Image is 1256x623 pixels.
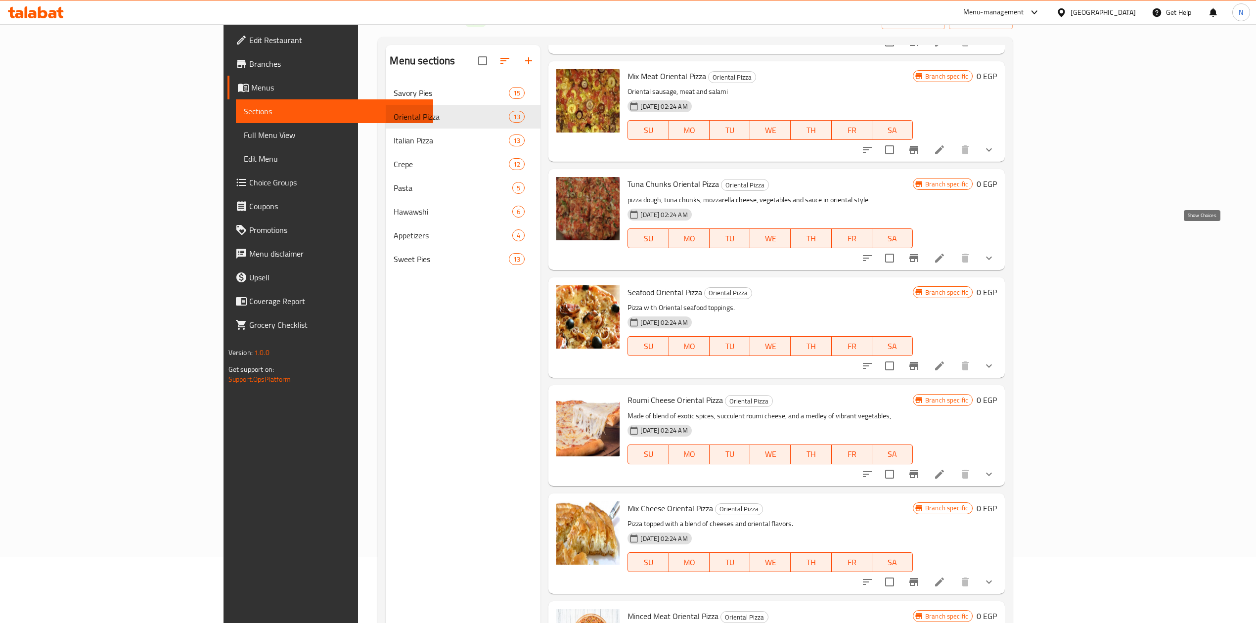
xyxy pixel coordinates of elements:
[832,228,872,248] button: FR
[902,570,926,594] button: Branch-specific-item
[977,138,1001,162] button: show more
[227,289,433,313] a: Coverage Report
[244,129,425,141] span: Full Menu View
[386,105,540,129] div: Oriental Pizza13
[934,576,945,588] a: Edit menu item
[902,138,926,162] button: Branch-specific-item
[953,138,977,162] button: delete
[714,447,746,461] span: TU
[512,182,525,194] div: items
[493,49,517,73] span: Sort sections
[227,52,433,76] a: Branches
[669,336,710,356] button: MO
[386,176,540,200] div: Pasta5
[872,552,913,572] button: SA
[710,228,750,248] button: TU
[394,87,509,99] div: Savory Pies
[249,177,425,188] span: Choice Groups
[628,501,713,516] span: Mix Cheese Oriental Pizza
[953,246,977,270] button: delete
[754,231,787,246] span: WE
[227,313,433,337] a: Grocery Checklist
[957,14,1005,26] span: export
[934,468,945,480] a: Edit menu item
[977,285,997,299] h6: 0 EGP
[386,152,540,176] div: Crepe12
[876,555,909,570] span: SA
[227,266,433,289] a: Upsell
[628,120,669,140] button: SU
[791,445,831,464] button: TH
[228,373,291,386] a: Support.OpsPlatform
[754,555,787,570] span: WE
[855,570,879,594] button: sort-choices
[876,123,909,137] span: SA
[394,206,512,218] div: Hawawshi
[249,295,425,307] span: Coverage Report
[509,158,525,170] div: items
[244,153,425,165] span: Edit Menu
[750,120,791,140] button: WE
[721,612,768,623] span: Oriental Pizza
[636,210,691,220] span: [DATE] 02:24 AM
[1071,7,1136,18] div: [GEOGRAPHIC_DATA]
[227,76,433,99] a: Menus
[902,354,926,378] button: Branch-specific-item
[716,503,763,515] span: Oriental Pizza
[855,246,879,270] button: sort-choices
[836,447,868,461] span: FR
[669,120,710,140] button: MO
[890,14,937,26] span: import
[632,447,665,461] span: SU
[628,69,706,84] span: Mix Meat Oriental Pizza
[872,445,913,464] button: SA
[750,552,791,572] button: WE
[795,123,827,137] span: TH
[249,200,425,212] span: Coupons
[556,177,620,240] img: Tuna Chunks Oriental Pizza
[836,123,868,137] span: FR
[628,445,669,464] button: SU
[628,336,669,356] button: SU
[714,123,746,137] span: TU
[872,228,913,248] button: SA
[251,82,425,93] span: Menus
[673,123,706,137] span: MO
[934,360,945,372] a: Edit menu item
[236,99,433,123] a: Sections
[394,158,509,170] span: Crepe
[628,86,913,98] p: Oriental sausage, meat and salami
[977,246,1001,270] button: show more
[227,194,433,218] a: Coupons
[704,287,752,299] div: Oriental Pizza
[902,246,926,270] button: Branch-specific-item
[876,447,909,461] span: SA
[836,339,868,354] span: FR
[832,445,872,464] button: FR
[879,572,900,592] span: Select to update
[632,123,665,137] span: SU
[556,501,620,565] img: Mix Cheese Oriental Pizza
[832,120,872,140] button: FR
[725,396,772,407] span: Oriental Pizza
[710,445,750,464] button: TU
[714,339,746,354] span: TU
[509,160,524,169] span: 12
[632,339,665,354] span: SU
[876,339,909,354] span: SA
[628,228,669,248] button: SU
[795,339,827,354] span: TH
[394,134,509,146] span: Italian Pizza
[632,231,665,246] span: SU
[977,462,1001,486] button: show more
[394,229,512,241] span: Appetizers
[750,228,791,248] button: WE
[836,555,868,570] span: FR
[934,252,945,264] a: Edit menu item
[636,534,691,543] span: [DATE] 02:24 AM
[249,34,425,46] span: Edit Restaurant
[872,120,913,140] button: SA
